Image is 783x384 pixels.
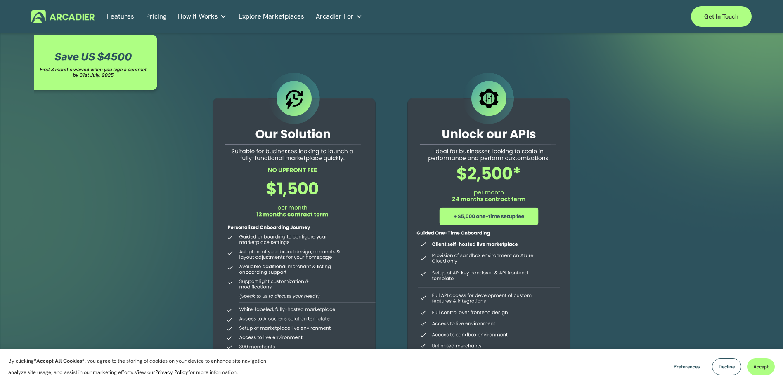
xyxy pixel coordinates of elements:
a: Pricing [146,10,166,23]
button: Decline [712,358,741,375]
a: Get in touch [691,6,752,27]
button: Preferences [667,358,706,375]
strong: “Accept All Cookies” [34,357,85,364]
a: Explore Marketplaces [239,10,304,23]
span: Accept [753,363,769,370]
p: By clicking , you agree to the storing of cookies on your device to enhance site navigation, anal... [8,355,277,378]
span: How It Works [178,11,218,22]
a: folder dropdown [178,10,227,23]
span: Preferences [674,363,700,370]
a: Features [107,10,134,23]
a: Privacy Policy [155,369,188,376]
button: Accept [747,358,775,375]
span: Decline [719,363,735,370]
img: Arcadier [31,10,95,23]
span: Arcadier For [316,11,354,22]
a: folder dropdown [316,10,362,23]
